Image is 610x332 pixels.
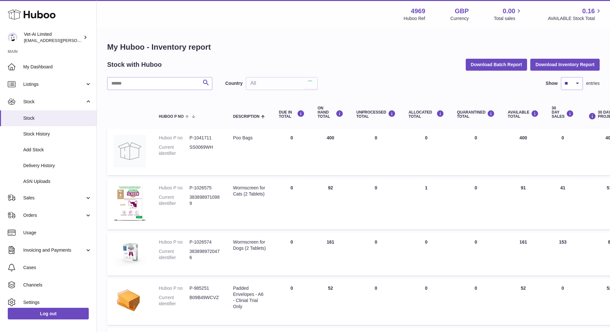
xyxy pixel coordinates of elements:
td: 0 [272,233,311,276]
td: 0 [545,128,580,175]
dt: Huboo P no [159,135,189,141]
span: Huboo P no [159,115,184,119]
span: Listings [23,81,85,87]
span: 0 [475,185,477,190]
dt: Current identifier [159,248,189,261]
td: 0 [350,279,402,325]
a: 0.00 Total sales [494,7,523,22]
td: 0 [272,128,311,175]
dt: Huboo P no [159,239,189,245]
span: AVAILABLE Stock Total [548,15,602,22]
dt: Huboo P no [159,185,189,191]
label: Show [546,80,558,86]
span: Channels [23,282,92,288]
dt: Current identifier [159,144,189,156]
td: 0 [350,233,402,276]
span: Sales [23,195,85,201]
td: 0 [402,233,451,276]
dd: P-1041711 [189,135,220,141]
td: 92 [311,178,350,229]
img: product image [114,239,146,268]
span: Stock [23,99,85,105]
td: 0 [402,128,451,175]
dd: P-1026574 [189,239,220,245]
button: Download Inventory Report [530,59,600,70]
strong: 4969 [411,7,425,15]
td: 161 [501,233,545,276]
td: 0 [272,279,311,325]
a: Log out [8,308,89,319]
h2: Stock with Huboo [107,60,162,69]
dd: SS0069WH [189,144,220,156]
dd: B09B49WCVZ [189,295,220,307]
td: 91 [501,178,545,229]
div: Huboo Ref [404,15,425,22]
label: Country [225,80,243,86]
img: product image [114,285,146,317]
span: Add Stock [23,147,92,153]
div: ON HAND Total [318,106,343,119]
div: Wormscreen for Cats (2 Tablets) [233,185,266,197]
span: Total sales [494,15,523,22]
div: QUARANTINED Total [457,110,495,119]
div: UNPROCESSED Total [356,110,396,119]
img: abbey.fraser-roe@vet-ai.com [8,33,17,42]
span: Invoicing and Payments [23,247,85,253]
td: 161 [311,233,350,276]
div: 30 DAY SALES [552,106,574,119]
strong: GBP [455,7,469,15]
span: entries [586,80,600,86]
dd: 3838989720476 [189,248,220,261]
td: 52 [311,279,350,325]
td: 400 [311,128,350,175]
span: 0 [475,239,477,245]
button: Download Batch Report [466,59,527,70]
div: Poo Bags [233,135,266,141]
span: My Dashboard [23,64,92,70]
dt: Current identifier [159,194,189,206]
td: 0 [350,178,402,229]
td: 0 [350,128,402,175]
dd: 3838989710989 [189,194,220,206]
div: AVAILABLE Total [508,110,539,119]
div: DUE IN TOTAL [279,110,305,119]
div: Padded Envelopes - A6 - Clinial Trial Only [233,285,266,310]
span: Description [233,115,259,119]
div: Wormscreen for Dogs (2 Tablets) [233,239,266,251]
td: 400 [501,128,545,175]
dt: Current identifier [159,295,189,307]
span: Stock History [23,131,92,137]
dd: P-985251 [189,285,220,291]
span: 0.00 [503,7,515,15]
td: 52 [501,279,545,325]
span: Cases [23,265,92,271]
span: Settings [23,299,92,306]
span: ASN Uploads [23,178,92,185]
span: Orders [23,212,85,218]
div: Vet-Ai Limited [24,31,82,44]
div: ALLOCATED Total [409,110,444,119]
h1: My Huboo - Inventory report [107,42,600,52]
td: 0 [545,279,580,325]
span: Usage [23,230,92,236]
span: [EMAIL_ADDRESS][PERSON_NAME][DOMAIN_NAME] [24,38,129,43]
td: 153 [545,233,580,276]
img: product image [114,185,146,221]
span: 0 [475,286,477,291]
span: 0 [475,135,477,140]
dd: P-1026575 [189,185,220,191]
a: 0.16 AVAILABLE Stock Total [548,7,602,22]
dt: Huboo P no [159,285,189,291]
td: 0 [272,178,311,229]
span: Delivery History [23,163,92,169]
img: product image [114,135,146,167]
div: Currency [451,15,469,22]
td: 0 [402,279,451,325]
td: 41 [545,178,580,229]
span: Stock [23,115,92,121]
td: 1 [402,178,451,229]
span: 0.16 [582,7,595,15]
